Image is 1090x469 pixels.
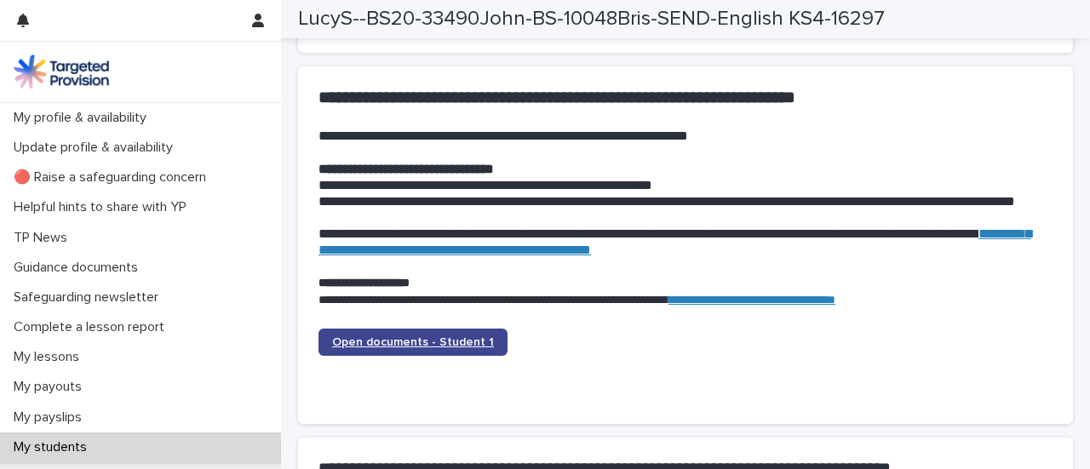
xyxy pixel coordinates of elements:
p: Update profile & availability [7,140,186,156]
p: My profile & availability [7,110,160,126]
p: Guidance documents [7,260,152,276]
span: Open documents - Student 1 [332,336,494,348]
a: Open documents - Student 1 [318,329,508,356]
p: Safeguarding newsletter [7,289,172,306]
p: My payslips [7,409,95,426]
p: My payouts [7,379,95,395]
p: 🔴 Raise a safeguarding concern [7,169,220,186]
p: Helpful hints to share with YP [7,199,200,215]
img: M5nRWzHhSzIhMunXDL62 [14,54,109,89]
p: TP News [7,230,81,246]
p: My students [7,439,100,455]
h2: LucyS--BS20-33490John-BS-10048Bris-SEND-English KS4-16297 [298,7,885,31]
p: Complete a lesson report [7,319,178,335]
p: My lessons [7,349,93,365]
